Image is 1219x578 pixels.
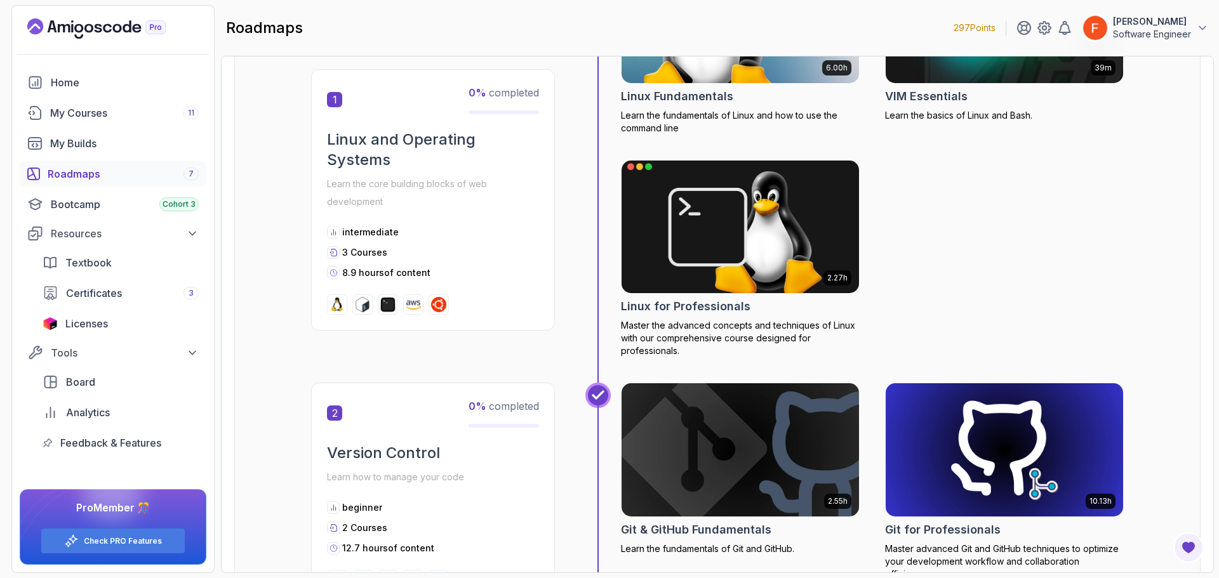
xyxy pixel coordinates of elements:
[380,297,396,312] img: terminal logo
[65,316,108,331] span: Licenses
[189,288,194,298] span: 3
[827,273,848,283] p: 2.27h
[616,157,865,296] img: Linux for Professionals card
[469,86,539,99] span: completed
[1089,496,1112,506] p: 10.13h
[621,383,860,555] a: Git & GitHub Fundamentals card2.55hGit & GitHub FundamentalsLearn the fundamentals of Git and Git...
[226,18,303,38] h2: roadmaps
[51,226,199,241] div: Resources
[43,317,58,330] img: jetbrains icon
[20,192,206,217] a: bootcamp
[342,226,399,239] p: intermediate
[621,542,860,555] p: Learn the fundamentals of Git and GitHub.
[65,255,112,270] span: Textbook
[66,374,95,390] span: Board
[20,222,206,245] button: Resources
[20,131,206,156] a: builds
[20,70,206,95] a: home
[20,161,206,187] a: roadmaps
[35,250,206,275] a: textbook
[48,166,199,181] div: Roadmaps
[1095,63,1112,73] p: 39m
[885,521,1001,539] h2: Git for Professionals
[327,129,539,170] h2: Linux and Operating Systems
[20,100,206,126] a: courses
[621,88,733,105] h2: Linux Fundamentals
[885,88,968,105] h2: VIM Essentials
[35,311,206,336] a: licenses
[327,405,342,421] span: 2
[1083,16,1107,40] img: user profile image
[66,286,122,301] span: Certificates
[406,297,421,312] img: aws logo
[826,63,848,73] p: 6.00h
[621,319,860,357] p: Master the advanced concepts and techniques of Linux with our comprehensive course designed for p...
[342,247,387,258] span: 3 Courses
[50,136,199,151] div: My Builds
[622,383,859,516] img: Git & GitHub Fundamentals card
[66,405,110,420] span: Analytics
[41,528,185,554] button: Check PRO Features
[35,280,206,306] a: certificates
[1082,15,1209,41] button: user profile image[PERSON_NAME]Software Engineer
[35,400,206,425] a: analytics
[327,92,342,107] span: 1
[189,169,194,179] span: 7
[621,160,860,358] a: Linux for Professionals card2.27hLinux for ProfessionalsMaster the advanced concepts and techniqu...
[20,341,206,364] button: Tools
[1113,28,1191,41] p: Software Engineer
[188,108,194,118] span: 11
[954,22,996,34] p: 297 Points
[1173,532,1204,563] button: Open Feedback Button
[51,75,199,90] div: Home
[469,400,539,412] span: completed
[35,369,206,395] a: board
[621,521,771,539] h2: Git & GitHub Fundamentals
[327,443,539,463] h2: Version Control
[355,297,370,312] img: bash logo
[1113,15,1191,28] p: [PERSON_NAME]
[50,105,199,121] div: My Courses
[51,345,199,360] div: Tools
[342,542,434,555] p: 12.7 hours of content
[163,199,196,209] span: Cohort 3
[828,496,848,506] p: 2.55h
[469,400,486,412] span: 0 %
[27,18,195,39] a: Landing page
[342,266,430,279] p: 8.9 hours of content
[431,297,446,312] img: ubuntu logo
[327,468,539,486] p: Learn how to manage your code
[51,197,199,212] div: Bootcamp
[885,109,1124,122] p: Learn the basics of Linux and Bash.
[330,297,345,312] img: linux logo
[327,175,539,211] p: Learn the core building blocks of web development
[342,522,387,533] span: 2 Courses
[469,86,486,99] span: 0 %
[342,501,382,514] p: beginner
[621,109,860,135] p: Learn the fundamentals of Linux and how to use the command line
[84,536,162,546] a: Check PRO Features
[621,298,750,315] h2: Linux for Professionals
[60,435,161,450] span: Feedback & Features
[35,430,206,456] a: feedback
[886,383,1123,516] img: Git for Professionals card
